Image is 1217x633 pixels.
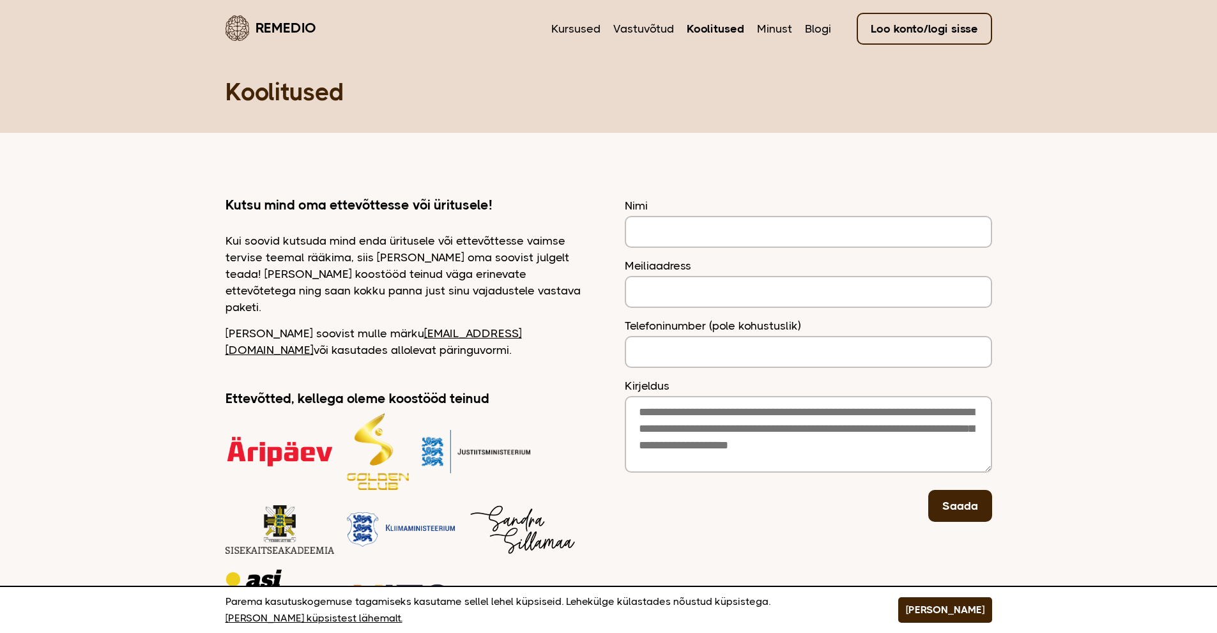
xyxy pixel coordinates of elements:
[226,197,593,213] h2: Kutsu mind oma ettevõttesse või üritusele!
[625,378,992,394] label: Kirjeldus
[347,413,409,490] img: Golden Club logo
[551,20,601,37] a: Kursused
[226,390,593,407] h2: Ettevõtted, kellega oleme koostööd teinud
[226,15,249,41] img: Remedio logo
[226,413,334,490] img: Äripäeva logo
[226,593,866,627] p: Parema kasutuskogemuse tagamiseks kasutame sellel lehel küpsiseid. Lehekülge külastades nõustud k...
[226,503,334,556] img: Sisekaitseakadeemia logo
[898,597,992,623] button: [PERSON_NAME]
[625,257,992,274] label: Meiliaadress
[422,413,530,490] img: Justiitsministeeriumi logo
[625,197,992,214] label: Nimi
[226,569,334,632] img: Kliimaministeeriumi logo
[687,20,744,37] a: Koolitused
[226,77,992,107] h1: Koolitused
[928,490,992,522] button: Saada
[468,503,577,556] img: Kliimaministeeriumi logo
[347,569,455,632] img: Kliimaministeeriumi logo
[757,20,792,37] a: Minust
[226,233,593,316] p: Kui soovid kutsuda mind enda üritusele või ettevõttesse vaimse tervise teemal rääkima, siis [PERS...
[226,610,402,627] a: [PERSON_NAME] küpsistest lähemalt.
[347,503,455,556] img: Kliimaministeeriumi logo
[625,317,992,334] label: Telefoninumber (pole kohustuslik)
[805,20,831,37] a: Blogi
[613,20,674,37] a: Vastuvõtud
[226,325,593,358] p: [PERSON_NAME] soovist mulle märku või kasutades allolevat päringuvormi.
[226,13,316,43] a: Remedio
[857,13,992,45] a: Loo konto/logi sisse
